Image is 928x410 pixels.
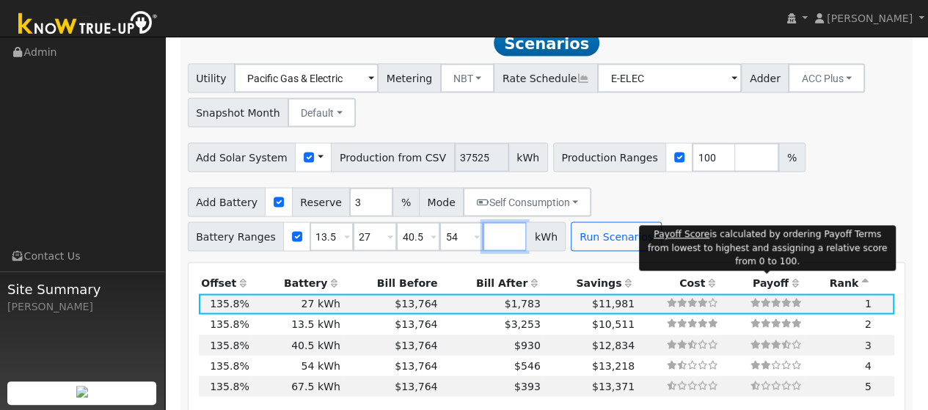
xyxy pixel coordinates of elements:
span: Snapshot Month [188,98,289,128]
span: 3 [865,340,872,351]
span: $13,764 [395,360,437,372]
img: Know True-Up [11,8,165,41]
span: Rate Schedule [494,64,598,93]
span: 135.8% [210,318,249,330]
span: $13,764 [395,381,437,392]
span: $10,511 [592,318,635,330]
span: % [778,143,805,172]
button: Run Scenarios [571,222,661,252]
span: 2 [865,318,872,330]
th: Offset [199,274,252,294]
span: $13,218 [592,360,635,372]
span: 5 [865,381,872,392]
button: NBT [440,64,495,93]
td: 13.5 kWh [252,315,343,335]
span: Add Battery [188,188,266,217]
span: Cost [679,277,705,289]
img: retrieve [76,386,88,398]
span: $13,764 [395,318,437,330]
td: 54 kWh [252,356,343,376]
span: $12,834 [592,340,635,351]
span: $3,253 [505,318,541,330]
span: $393 [514,381,541,392]
span: $546 [514,360,541,372]
span: 135.8% [210,381,249,392]
span: 135.8% [210,298,249,310]
td: 27 kWh [252,294,343,315]
span: Utility [188,64,235,93]
span: 135.8% [210,360,249,372]
span: [PERSON_NAME] [827,12,913,24]
span: Reserve [292,188,351,217]
span: Site Summary [7,279,157,299]
th: Bill After [440,274,543,294]
td: 40.5 kWh [252,335,343,356]
span: $13,371 [592,381,635,392]
th: Bill Before [343,274,440,294]
span: Scenarios [494,30,599,56]
span: Mode [419,188,464,217]
span: $11,981 [592,298,635,310]
span: $1,783 [505,298,541,310]
span: 4 [865,360,872,372]
td: 67.5 kWh [252,376,343,397]
span: Rank [829,277,858,289]
div: is calculated by ordering Payoff Terms from lowest to highest and assigning a relative score from... [639,226,896,271]
span: Savings [576,277,621,289]
span: Production Ranges [553,143,666,172]
u: Payoff Score [654,230,709,240]
span: Payoff [753,277,789,289]
input: Select a Rate Schedule [597,64,742,93]
span: $13,764 [395,340,437,351]
span: $13,764 [395,298,437,310]
span: kWh [526,222,566,252]
span: 135.8% [210,340,249,351]
span: Production from CSV [331,143,454,172]
span: Adder [741,64,789,93]
span: Battery Ranges [188,222,285,252]
button: Default [288,98,356,128]
span: 1 [865,298,872,310]
th: Battery [252,274,343,294]
div: [PERSON_NAME] [7,299,157,315]
button: ACC Plus [788,64,865,93]
span: Add Solar System [188,143,296,172]
span: Metering [378,64,441,93]
span: % [392,188,419,217]
input: Select a Utility [234,64,379,93]
span: kWh [508,143,548,172]
button: Self Consumption [463,188,591,217]
span: $930 [514,340,541,351]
